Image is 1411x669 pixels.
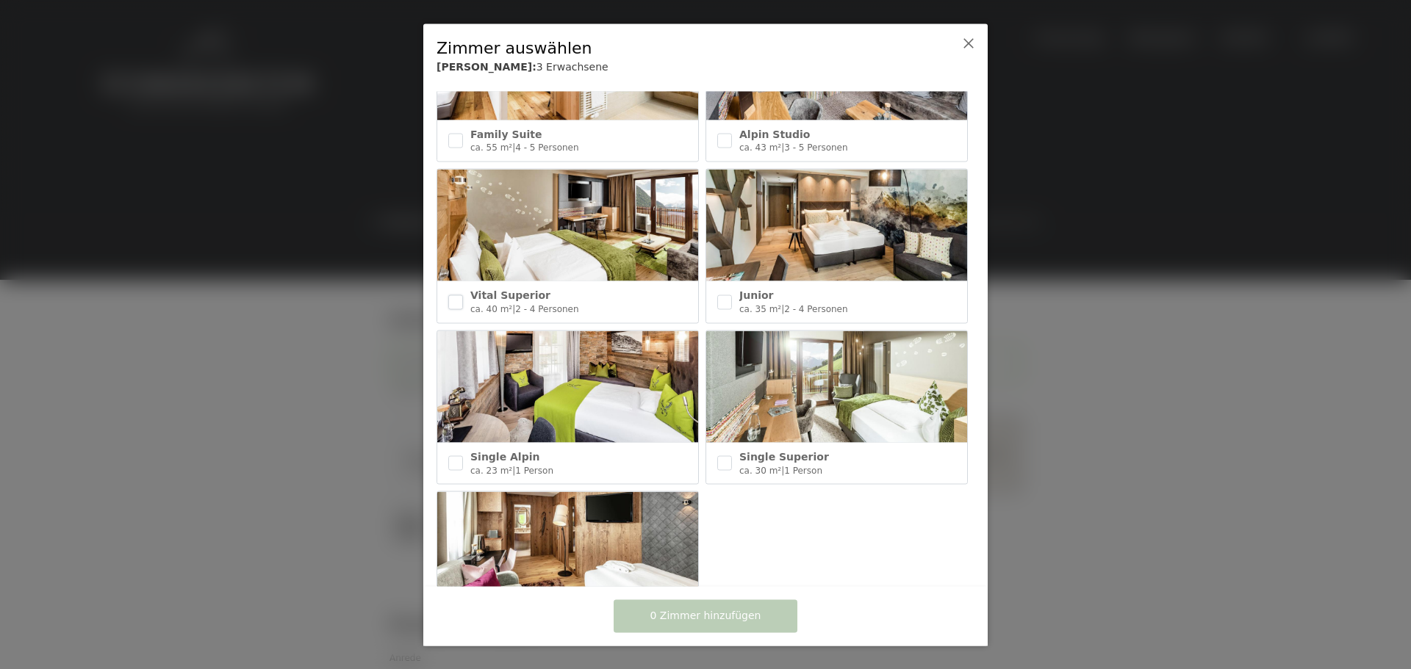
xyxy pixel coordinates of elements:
span: Single Alpin [470,450,539,462]
span: | [512,142,515,153]
img: Junior [706,170,967,281]
img: Single Alpin [437,330,698,442]
b: [PERSON_NAME]: [437,61,536,73]
span: Single Superior [739,450,829,462]
span: 4 - 5 Personen [515,142,578,153]
span: Alpin Studio [739,128,810,140]
img: Vital Superior [437,170,698,281]
span: | [512,465,515,475]
img: Single Superior [706,330,967,442]
img: Single Relax [437,492,698,604]
span: | [781,303,784,314]
span: 3 Erwachsene [536,61,608,73]
span: 1 Person [784,465,822,475]
span: 2 - 4 Personen [515,303,578,314]
div: Zimmer auswählen [437,37,929,59]
span: ca. 40 m² [470,303,512,314]
span: ca. 23 m² [470,465,512,475]
span: Family Suite [470,128,542,140]
span: | [512,303,515,314]
span: ca. 35 m² [739,303,781,314]
span: | [781,142,784,153]
span: ca. 55 m² [470,142,512,153]
span: 2 - 4 Personen [784,303,847,314]
span: Junior [739,289,773,301]
span: ca. 43 m² [739,142,781,153]
span: 1 Person [515,465,553,475]
span: ca. 30 m² [739,465,781,475]
span: 3 - 5 Personen [784,142,847,153]
span: Vital Superior [470,289,550,301]
span: | [781,465,784,475]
